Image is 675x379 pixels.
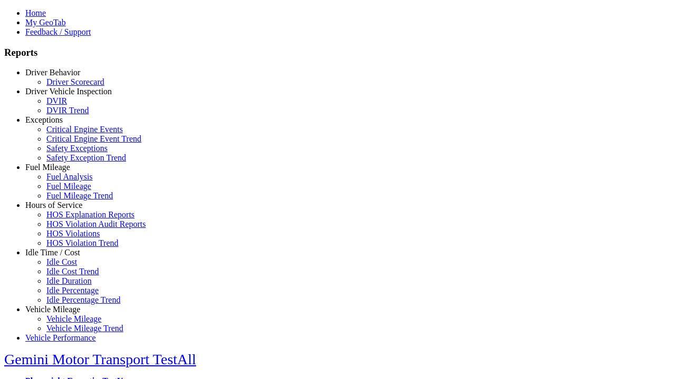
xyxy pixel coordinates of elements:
[46,314,101,323] a: Vehicle Mileage
[46,125,123,134] a: Critical Engine Events
[46,295,120,304] a: Idle Percentage Trend
[46,144,108,153] a: Safety Exceptions
[25,115,63,124] a: Exceptions
[46,77,104,86] a: Driver Scorecard
[46,257,77,266] a: Idle Cost
[4,351,196,367] a: Gemini Motor Transport TestAll
[46,229,100,238] a: HOS Violations
[25,27,91,36] a: Feedback / Support
[25,18,66,27] a: My GeoTab
[46,238,119,247] a: HOS Violation Trend
[46,191,113,200] a: Fuel Mileage Trend
[25,201,82,210] a: Hours of Service
[25,163,70,172] a: Fuel Mileage
[46,172,93,181] a: Fuel Analysis
[46,210,134,219] a: HOS Explanation Reports
[46,134,141,143] a: Critical Engine Event Trend
[25,333,96,342] a: Vehicle Performance
[46,267,99,276] a: Idle Cost Trend
[46,286,99,295] a: Idle Percentage
[46,153,126,162] a: Safety Exception Trend
[46,324,123,333] a: Vehicle Mileage Trend
[46,182,91,191] a: Fuel Mileage
[25,87,112,96] a: Driver Vehicle Inspection
[25,305,80,314] a: Vehicle Mileage
[25,68,80,77] a: Driver Behavior
[4,47,671,58] h3: Reports
[46,276,92,285] a: Idle Duration
[46,96,67,105] a: DVIR
[25,248,80,257] a: Idle Time / Cost
[46,106,89,115] a: DVIR Trend
[46,220,146,228] a: HOS Violation Audit Reports
[25,8,46,17] a: Home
